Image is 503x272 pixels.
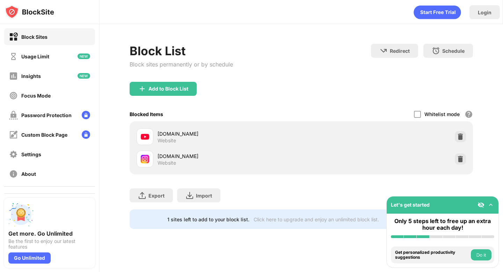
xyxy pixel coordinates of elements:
div: Website [158,160,176,166]
img: customize-block-page-off.svg [9,130,18,139]
div: Usage Limit [21,53,49,59]
div: Whitelist mode [424,111,460,117]
div: Be the first to enjoy our latest features [8,238,91,250]
div: animation [414,5,461,19]
div: Password Protection [21,112,72,118]
div: Schedule [442,48,465,54]
div: Settings [21,151,41,157]
img: lock-menu.svg [82,111,90,119]
div: Website [158,137,176,144]
div: Block List [130,44,233,58]
img: favicons [141,133,149,141]
div: Export [148,193,165,199]
img: time-usage-off.svg [9,52,18,61]
div: Block Sites [21,34,48,40]
div: 1 sites left to add to your block list. [167,216,249,222]
div: Get more. Go Unlimited [8,230,91,237]
img: favicons [141,155,149,163]
div: About [21,171,36,177]
div: Only 5 steps left to free up an extra hour each day! [391,218,494,231]
div: Redirect [390,48,410,54]
img: eye-not-visible.svg [478,201,484,208]
div: Go Unlimited [8,252,51,264]
img: push-unlimited.svg [8,202,34,227]
img: password-protection-off.svg [9,111,18,120]
div: Focus Mode [21,93,51,99]
div: [DOMAIN_NAME] [158,130,301,137]
img: lock-menu.svg [82,130,90,139]
div: Block sites permanently or by schedule [130,61,233,68]
div: [DOMAIN_NAME] [158,152,301,160]
img: settings-off.svg [9,150,18,159]
img: logo-blocksite.svg [5,5,54,19]
img: new-icon.svg [78,53,90,59]
div: Login [478,9,491,15]
img: focus-off.svg [9,91,18,100]
img: insights-off.svg [9,72,18,80]
img: about-off.svg [9,170,18,178]
img: omni-setup-toggle.svg [487,201,494,208]
div: Blocked Items [130,111,163,117]
img: new-icon.svg [78,73,90,79]
div: Custom Block Page [21,132,67,138]
div: Import [196,193,212,199]
div: Add to Block List [148,86,188,92]
div: Let's get started [391,202,430,208]
div: Click here to upgrade and enjoy an unlimited block list. [254,216,379,222]
div: Get personalized productivity suggestions [395,250,469,260]
img: block-on.svg [9,33,18,41]
div: Insights [21,73,41,79]
button: Do it [471,249,491,260]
